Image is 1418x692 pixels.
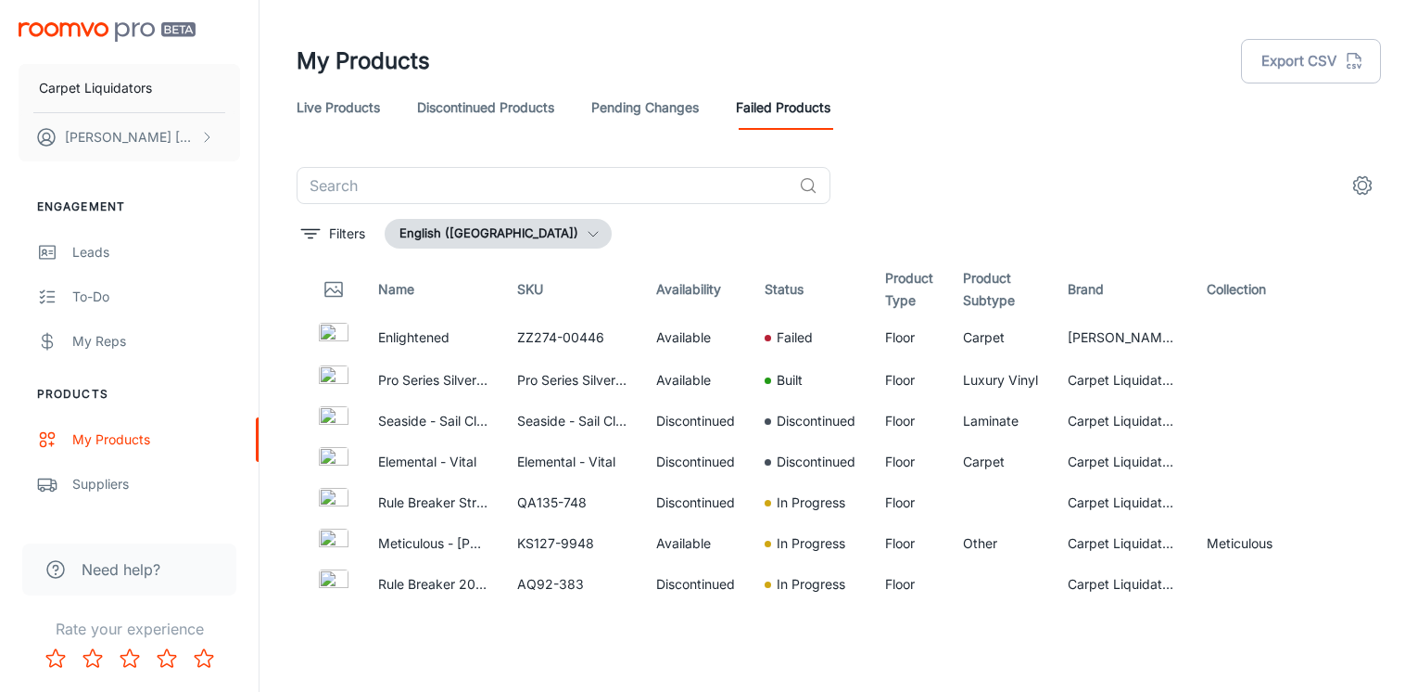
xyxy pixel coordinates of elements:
[72,474,240,494] div: Suppliers
[502,263,641,315] th: SKU
[15,618,244,640] p: Rate your experience
[72,519,240,539] div: QR Codes
[948,523,1053,564] td: Other
[502,442,641,482] td: Elemental - Vital
[870,360,948,401] td: Floor
[502,523,641,564] td: KS127-9948
[297,219,370,249] button: filter
[777,533,845,554] p: In Progress
[502,482,641,523] td: QA135-748
[1241,39,1381,83] button: Export CSV
[777,370,803,391] p: Built
[323,278,345,301] svg: Thumbnail
[297,167,791,204] input: Search
[297,45,430,78] h1: My Products
[74,640,111,677] button: Rate 2 star
[870,442,948,482] td: Floor
[378,493,487,513] p: Rule Breaker Stri-Qs
[1053,360,1192,401] td: Carpet Liquidators
[378,452,487,472] p: Elemental - Vital
[385,219,612,249] button: English ([GEOGRAPHIC_DATA])
[363,263,502,315] th: Name
[19,113,240,161] button: [PERSON_NAME] [PERSON_NAME]
[777,411,855,431] p: Discontinued
[777,574,845,595] p: In Progress
[1053,442,1192,482] td: Carpet Liquidators
[750,263,870,315] th: Status
[641,482,750,523] td: Discontinued
[736,85,830,130] a: Failed Products
[870,263,948,315] th: Product Type
[641,564,750,605] td: Discontinued
[19,22,196,42] img: Roomvo PRO Beta
[378,411,487,431] p: Seaside - Sail Cloth
[870,564,948,605] td: Floor
[297,85,380,130] a: Live Products
[65,127,196,147] p: [PERSON_NAME] [PERSON_NAME]
[37,640,74,677] button: Rate 1 star
[148,640,185,677] button: Rate 4 star
[39,78,152,98] p: Carpet Liquidators
[641,263,750,315] th: Availability
[591,85,699,130] a: Pending Changes
[378,533,487,554] p: Meticulous - [PERSON_NAME] Morn
[641,401,750,442] td: Discontinued
[777,452,855,472] p: Discontinued
[502,360,641,401] td: Pro Series Silver - Orcas
[641,315,750,360] td: Available
[502,564,641,605] td: AQ92-383
[378,574,487,595] p: Rule Breaker 20-Qs
[72,331,240,352] div: My Reps
[1053,315,1192,360] td: [PERSON_NAME] Tuftex
[502,315,641,360] td: ZZ274-00446
[1344,167,1381,204] button: settings
[1053,401,1192,442] td: Carpet Liquidators
[185,640,222,677] button: Rate 5 star
[777,493,845,513] p: In Progress
[641,360,750,401] td: Available
[72,287,240,307] div: To-do
[111,640,148,677] button: Rate 3 star
[329,224,365,244] p: Filters
[417,85,554,130] a: Discontinued Products
[378,370,487,391] p: Pro Series Silver - Orcas
[378,327,487,348] p: Enlightened
[1192,523,1331,564] td: Meticulous
[19,64,240,112] button: Carpet Liquidators
[870,315,948,360] td: Floor
[948,401,1053,442] td: Laminate
[870,482,948,523] td: Floor
[72,242,240,263] div: Leads
[1053,564,1192,605] td: Carpet Liquidators
[502,401,641,442] td: Seaside - Sail Cloth
[72,429,240,450] div: My Products
[1053,482,1192,523] td: Carpet Liquidators
[870,401,948,442] td: Floor
[82,558,160,581] span: Need help?
[948,360,1053,401] td: Luxury Vinyl
[1053,263,1192,315] th: Brand
[948,442,1053,482] td: Carpet
[641,523,750,564] td: Available
[777,327,813,348] p: Failed
[948,315,1053,360] td: Carpet
[1192,263,1331,315] th: Collection
[948,263,1053,315] th: Product Subtype
[870,523,948,564] td: Floor
[641,442,750,482] td: Discontinued
[1053,523,1192,564] td: Carpet Liquidators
